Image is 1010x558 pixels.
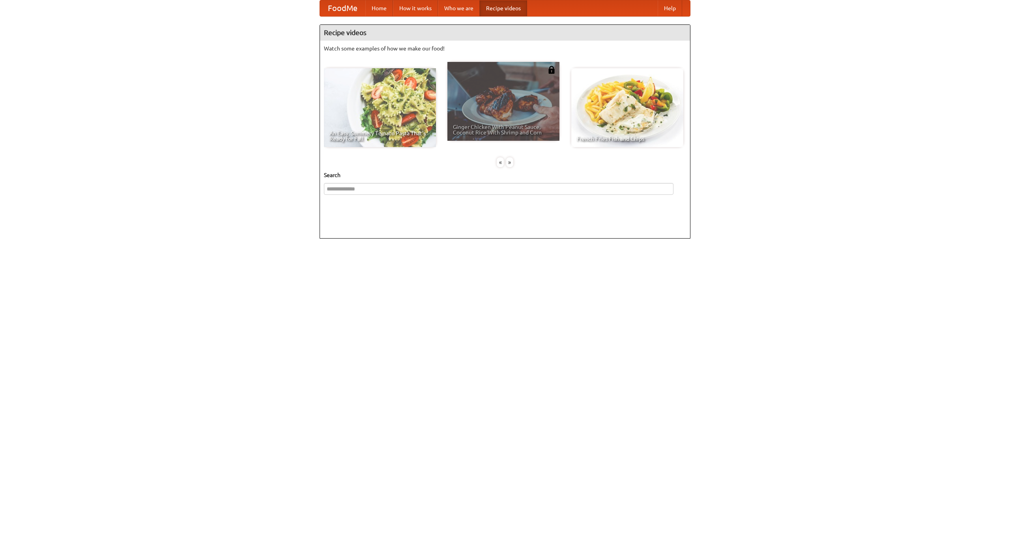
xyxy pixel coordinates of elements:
[324,45,686,52] p: Watch some examples of how we make our food!
[548,66,555,74] img: 483408.png
[497,157,504,167] div: «
[320,0,365,16] a: FoodMe
[365,0,393,16] a: Home
[324,171,686,179] h5: Search
[329,131,430,142] span: An Easy, Summery Tomato Pasta That's Ready for Fall
[393,0,438,16] a: How it works
[577,136,678,142] span: French Fries Fish and Chips
[506,157,513,167] div: »
[571,68,683,147] a: French Fries Fish and Chips
[438,0,480,16] a: Who we are
[480,0,527,16] a: Recipe videos
[320,25,690,41] h4: Recipe videos
[324,68,436,147] a: An Easy, Summery Tomato Pasta That's Ready for Fall
[658,0,682,16] a: Help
